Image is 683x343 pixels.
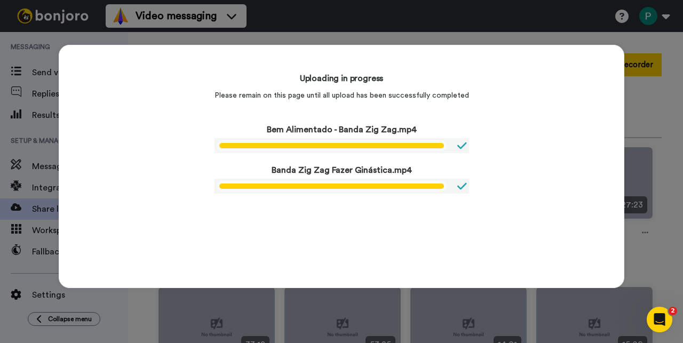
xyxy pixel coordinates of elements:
p: Banda Zig Zag Fazer Ginástica.mp4 [215,164,469,177]
p: Please remain on this page until all upload has been successfully completed [215,90,469,101]
iframe: Intercom live chat [647,307,672,332]
span: 2 [669,307,677,315]
p: Bem Alimentado - Banda Zig Zag.mp4 [215,123,469,136]
h4: Uploading in progress [300,72,384,85]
